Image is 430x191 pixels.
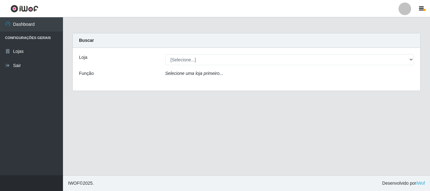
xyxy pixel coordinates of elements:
a: iWof [416,181,425,186]
span: IWOF [68,181,80,186]
span: © 2025 . [68,180,94,187]
span: Desenvolvido por [382,180,425,187]
i: Selecione uma loja primeiro... [165,71,223,76]
strong: Buscar [79,38,94,43]
label: Loja [79,54,87,61]
label: Função [79,70,94,77]
img: CoreUI Logo [10,5,38,13]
